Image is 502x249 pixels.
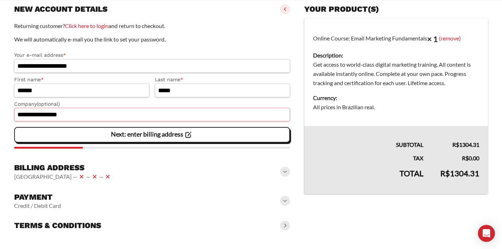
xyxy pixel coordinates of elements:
p: Returning customer? and return to checkout. [14,21,290,31]
vaadin-horizontal-layout: Credit / Debit Card [14,202,61,209]
label: Last name [155,76,290,84]
a: (remove) [439,34,461,41]
p: We will automatically e-mail you the link to set your password. [14,35,290,44]
th: Subtotal [304,126,432,149]
strong: × 1 [427,34,438,44]
label: Your e-mail address [14,51,290,59]
dd: All prices in Brazilian real. [313,103,479,112]
a: Click here to login [65,22,108,29]
h3: Terms & conditions [14,221,101,231]
span: (optional) [37,101,60,107]
dt: Currency: [313,93,479,103]
label: Company [14,100,290,108]
vaadin-button: Next: enter billing address [14,127,290,143]
bdi: 0.00 [462,155,479,161]
dt: Description: [313,51,479,60]
span: R$ [462,155,469,161]
th: Total [304,163,432,194]
label: First name [14,76,149,84]
bdi: 1304.31 [452,141,479,148]
bdi: 1304.31 [440,168,479,178]
h3: Payment [14,192,61,202]
vaadin-horizontal-layout: [GEOGRAPHIC_DATA] — — — [14,172,112,181]
h3: New account details [14,4,107,14]
dd: Get access to world-class digital marketing training. All content is available instantly online. ... [313,60,479,88]
th: Tax [304,149,432,163]
h3: Billing address [14,163,112,173]
span: R$ [440,168,450,178]
td: Online Course: Email Marketing Fundamentals [304,18,488,126]
div: Open Intercom Messenger [478,225,495,242]
span: R$ [452,141,459,148]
